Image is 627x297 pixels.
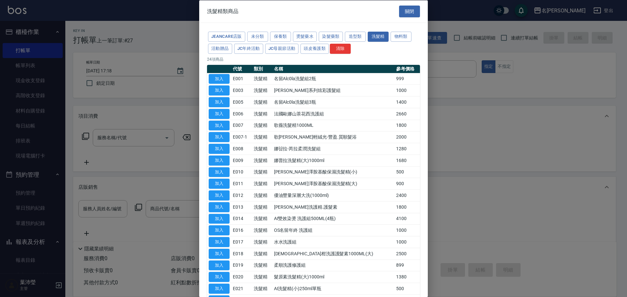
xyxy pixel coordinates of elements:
td: 洗髮精 [252,143,272,155]
td: 1800 [394,201,420,213]
button: 加入 [209,74,230,84]
button: JC年終活動 [234,43,263,53]
td: 水水洗護組 [272,236,394,248]
td: AI洗髮精(小)250ml單瓶 [272,283,394,294]
button: 加入 [209,155,230,165]
td: 洗髮精 [252,236,272,248]
button: 造型類 [345,32,366,42]
td: 500 [394,166,420,178]
td: E014 [231,213,252,225]
td: E008 [231,143,252,155]
th: 類別 [252,65,272,73]
td: [PERSON_NAME]澤胺基酸保濕洗髮精(小) [272,166,394,178]
button: JeanCare店販 [208,32,245,42]
button: 加入 [209,109,230,119]
td: E010 [231,166,252,178]
td: 1680 [394,155,420,166]
td: 4100 [394,213,420,225]
td: 洗髮精 [252,131,272,143]
td: E020 [231,271,252,283]
td: 1000 [394,236,420,248]
td: E012 [231,189,252,201]
button: 加入 [209,225,230,235]
th: 名稱 [272,65,394,73]
td: E006 [231,108,252,120]
button: 加入 [209,214,230,224]
td: E007 [231,120,252,131]
td: 洗髮精 [252,260,272,271]
td: [PERSON_NAME]洗護精.護髮素 [272,201,394,213]
td: 洗髮精 [252,178,272,189]
td: OS名留年終 洗護組 [272,224,394,236]
button: 加入 [209,248,230,259]
td: 2400 [394,189,420,201]
button: 加入 [209,132,230,142]
button: 物料類 [391,32,411,42]
td: 名留Alc0la洗髮組2瓶 [272,73,394,85]
button: 加入 [209,120,230,130]
td: 洗髮精 [252,120,272,131]
button: 加入 [209,97,230,107]
button: 加入 [209,144,230,154]
td: 2660 [394,108,420,120]
button: 加入 [209,179,230,189]
td: 洗髮精 [252,155,272,166]
td: 歌[PERSON_NAME]輕絨光-豐盈.質順髮浴 [272,131,394,143]
button: 染髮藥類 [319,32,343,42]
th: 代號 [231,65,252,73]
button: 洗髮精 [368,32,389,42]
button: 未分類 [247,32,268,42]
td: 999 [394,73,420,85]
td: E018 [231,248,252,260]
button: 加入 [209,260,230,270]
td: 洗髮精 [252,201,272,213]
td: 名留Alc0la洗髮組3瓶 [272,96,394,108]
button: 加入 [209,190,230,200]
td: E005 [231,96,252,108]
td: 1000 [394,84,420,96]
td: E011 [231,178,252,189]
td: 500 [394,283,420,294]
button: 活動贈品 [208,43,232,53]
td: 洗髮精 [252,108,272,120]
td: 洗髮精 [252,283,272,294]
button: 加入 [209,85,230,96]
td: E001 [231,73,252,85]
td: 899 [394,260,420,271]
td: E003 [231,84,252,96]
td: 洗髮精 [252,84,272,96]
button: 加入 [209,284,230,294]
td: E007-1 [231,131,252,143]
button: 燙髮藥水 [293,32,317,42]
th: 參考價格 [394,65,420,73]
td: 洗髮精 [252,271,272,283]
button: 關閉 [399,5,420,17]
button: 加入 [209,202,230,212]
td: 洗髮精 [252,166,272,178]
td: 1400 [394,96,420,108]
button: JC母親節活動 [265,43,299,53]
td: 法國歐娜山茶花西洗護組 [272,108,394,120]
td: E009 [231,155,252,166]
td: 娜普拉洗髮精(大)1000ml [272,155,394,166]
td: E021 [231,283,252,294]
td: E016 [231,224,252,236]
td: 洗髮精 [252,189,272,201]
button: 頭皮養護類 [300,43,329,53]
button: 保養類 [270,32,291,42]
button: 加入 [209,272,230,282]
td: 洗髮精 [252,224,272,236]
td: AI雙效染燙 洗護組500ML(4瓶) [272,213,394,225]
td: 1380 [394,271,420,283]
td: 2000 [394,131,420,143]
button: 加入 [209,167,230,177]
td: E019 [231,260,252,271]
td: 1000 [394,224,420,236]
td: 優油豐量深層大洗(1000ml) [272,189,394,201]
td: 娜暜拉-芮拉柔潤洗髮組 [272,143,394,155]
td: [DEMOGRAPHIC_DATA]柑洗護護髮素1000ML(大) [272,248,394,260]
td: 洗髮精 [252,96,272,108]
button: 加入 [209,237,230,247]
button: 清除 [330,43,351,53]
td: 1800 [394,120,420,131]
